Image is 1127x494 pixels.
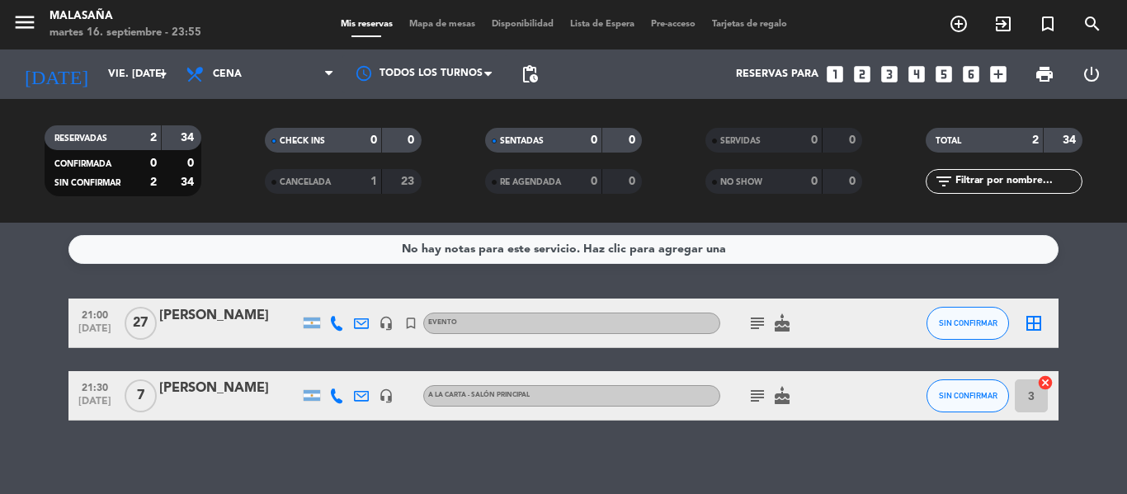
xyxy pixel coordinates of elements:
i: [DATE] [12,56,100,92]
span: print [1035,64,1054,84]
span: RE AGENDADA [500,178,561,186]
i: headset_mic [379,316,394,331]
strong: 0 [408,134,417,146]
strong: 0 [849,176,859,187]
strong: 2 [150,176,157,188]
i: arrow_drop_down [153,64,173,84]
span: RESERVAR MESA [936,10,981,38]
input: Filtrar por nombre... [954,172,1082,191]
strong: 0 [629,176,639,187]
div: martes 16. septiembre - 23:55 [50,25,201,41]
span: pending_actions [520,64,540,84]
span: SIN CONFIRMAR [939,318,997,327]
strong: 34 [181,176,197,188]
i: exit_to_app [993,14,1013,34]
button: SIN CONFIRMAR [927,379,1009,412]
span: SERVIDAS [720,137,761,145]
i: looks_3 [879,64,900,85]
strong: 0 [591,176,597,187]
i: looks_one [824,64,846,85]
i: subject [747,386,767,406]
strong: 0 [150,158,157,169]
strong: 0 [370,134,377,146]
strong: 2 [150,132,157,143]
i: search [1082,14,1102,34]
span: 21:00 [74,304,116,323]
i: add_circle_outline [949,14,969,34]
i: turned_in_not [403,316,418,331]
span: Cena [213,68,242,80]
div: [PERSON_NAME] [159,305,299,327]
span: Tarjetas de regalo [704,20,795,29]
span: SENTADAS [500,137,544,145]
span: 7 [125,379,157,412]
strong: 34 [1063,134,1079,146]
i: looks_5 [933,64,955,85]
i: cancel [1037,374,1054,391]
i: subject [747,313,767,333]
i: menu [12,10,37,35]
i: border_all [1024,313,1044,333]
i: looks_6 [960,64,982,85]
span: Lista de Espera [562,20,643,29]
span: SIN CONFIRMAR [54,179,120,187]
strong: 0 [629,134,639,146]
span: Pre-acceso [643,20,704,29]
strong: 1 [370,176,377,187]
strong: 0 [849,134,859,146]
span: 27 [125,307,157,340]
strong: 23 [401,176,417,187]
span: [DATE] [74,396,116,415]
span: TOTAL [936,137,961,145]
span: 21:30 [74,377,116,396]
strong: 0 [811,176,818,187]
i: looks_4 [906,64,927,85]
span: [DATE] [74,323,116,342]
span: CANCELADA [280,178,331,186]
span: BUSCAR [1070,10,1115,38]
i: turned_in_not [1038,14,1058,34]
span: Reserva especial [1026,10,1070,38]
span: Mis reservas [332,20,401,29]
span: CONFIRMADA [54,160,111,168]
span: EVENTO [428,319,457,326]
strong: 0 [187,158,197,169]
strong: 34 [181,132,197,143]
span: Mapa de mesas [401,20,483,29]
i: headset_mic [379,388,394,403]
div: [PERSON_NAME] [159,378,299,399]
span: Reservas para [736,68,818,80]
i: cake [772,386,792,406]
span: SIN CONFIRMAR [939,391,997,400]
span: RESERVADAS [54,134,107,143]
span: NO SHOW [720,178,762,186]
div: No hay notas para este servicio. Haz clic para agregar una [402,240,726,259]
i: cake [772,313,792,333]
div: Malasaña [50,8,201,25]
i: power_settings_new [1082,64,1101,84]
i: looks_two [851,64,873,85]
button: menu [12,10,37,40]
span: CHECK INS [280,137,325,145]
i: filter_list [934,172,954,191]
span: Disponibilidad [483,20,562,29]
strong: 2 [1032,134,1039,146]
button: SIN CONFIRMAR [927,307,1009,340]
span: WALK IN [981,10,1026,38]
div: LOG OUT [1068,49,1115,99]
span: A LA CARTA - Salón Principal [428,392,530,398]
strong: 0 [811,134,818,146]
strong: 0 [591,134,597,146]
i: add_box [988,64,1009,85]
